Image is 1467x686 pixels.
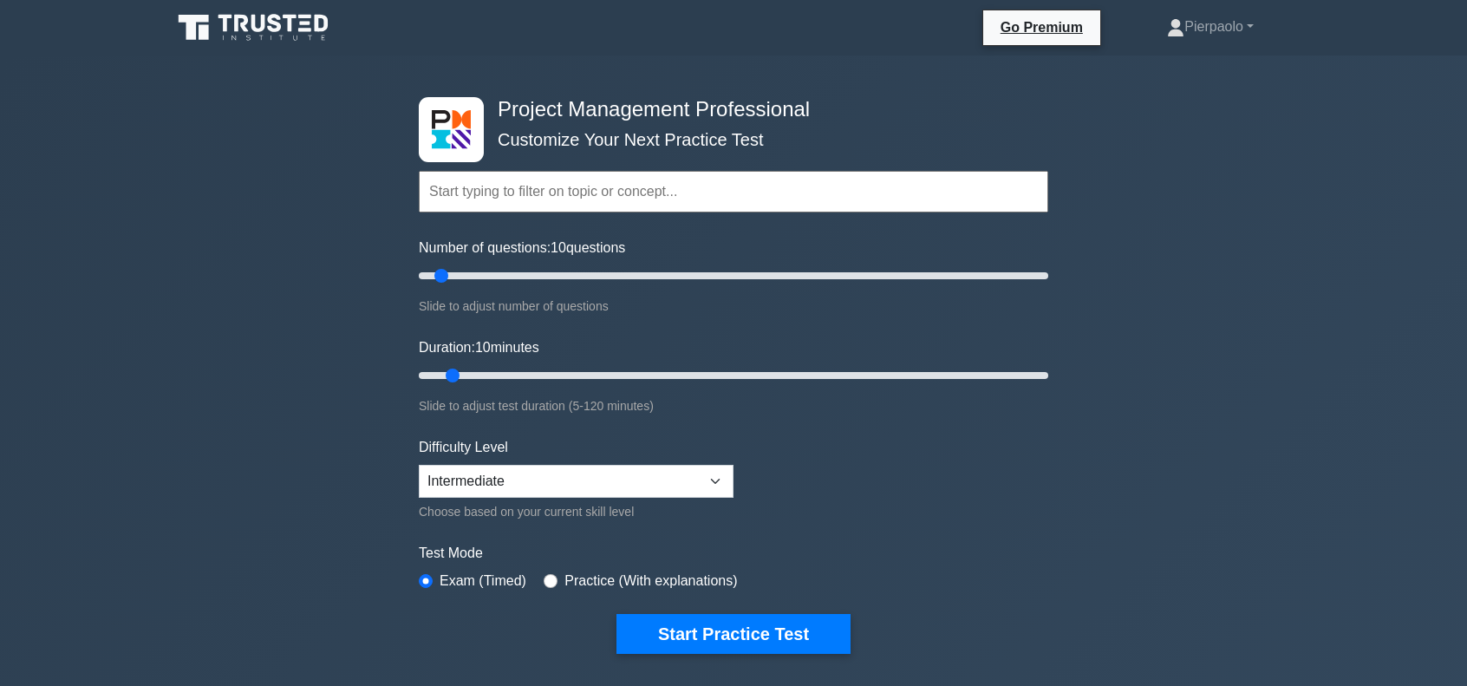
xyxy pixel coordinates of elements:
[419,543,1048,564] label: Test Mode
[419,238,625,258] label: Number of questions: questions
[551,240,566,255] span: 10
[616,614,851,654] button: Start Practice Test
[990,16,1093,38] a: Go Premium
[419,337,539,358] label: Duration: minutes
[419,437,508,458] label: Difficulty Level
[564,571,737,591] label: Practice (With explanations)
[419,171,1048,212] input: Start typing to filter on topic or concept...
[1125,10,1295,44] a: Pierpaolo
[419,501,733,522] div: Choose based on your current skill level
[491,97,963,122] h4: Project Management Professional
[419,395,1048,416] div: Slide to adjust test duration (5-120 minutes)
[419,296,1048,317] div: Slide to adjust number of questions
[440,571,526,591] label: Exam (Timed)
[475,340,491,355] span: 10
